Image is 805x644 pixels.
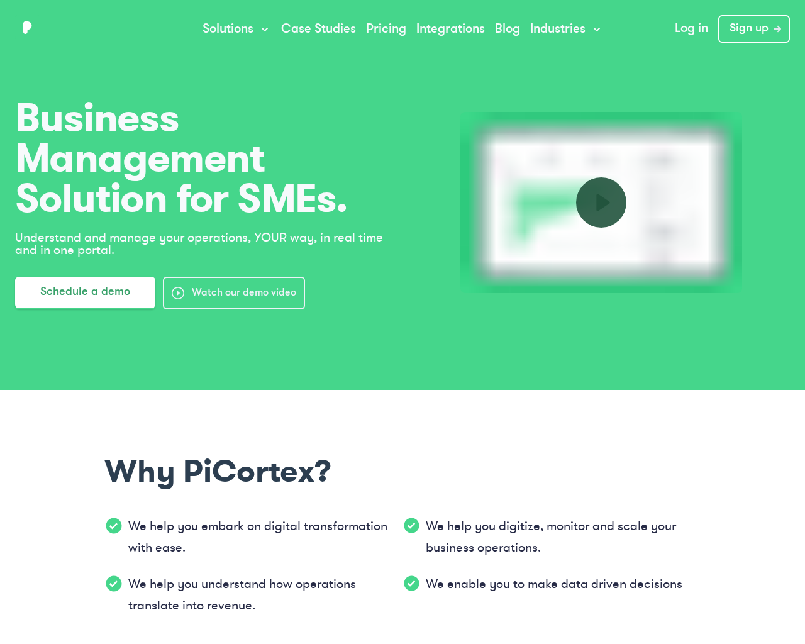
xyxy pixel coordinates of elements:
p: We enable you to make data driven decisions [426,574,700,595]
button: Solutions [203,22,271,37]
a: Case Studies [281,23,356,36]
img: PiCortex [15,15,40,40]
span: Solutions [203,22,253,37]
p: We help you digitize, monitor and scale your business operations. [426,516,700,558]
span: Sign up [730,21,769,36]
a: Integrations [416,23,485,36]
p: We help you embark on digital transformation with ease. [128,516,402,558]
span: Watch our demo video [192,286,296,301]
p: We help you understand how operations translate into revenue. [128,574,402,616]
a: Blog [495,23,520,36]
a: Pricing [366,23,406,36]
p: Understand and manage your operations, YOUR way, in real time and in one portal. [15,231,392,257]
a: Log in [665,15,718,43]
span: Industries [530,22,586,37]
span: Business Management Solution for SMEs. [15,98,392,219]
a: Industries [530,22,603,37]
h1: Why PiCortex? [104,453,700,491]
button: Watch our demo video [163,277,305,309]
button: Schedule a demo [15,277,155,308]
